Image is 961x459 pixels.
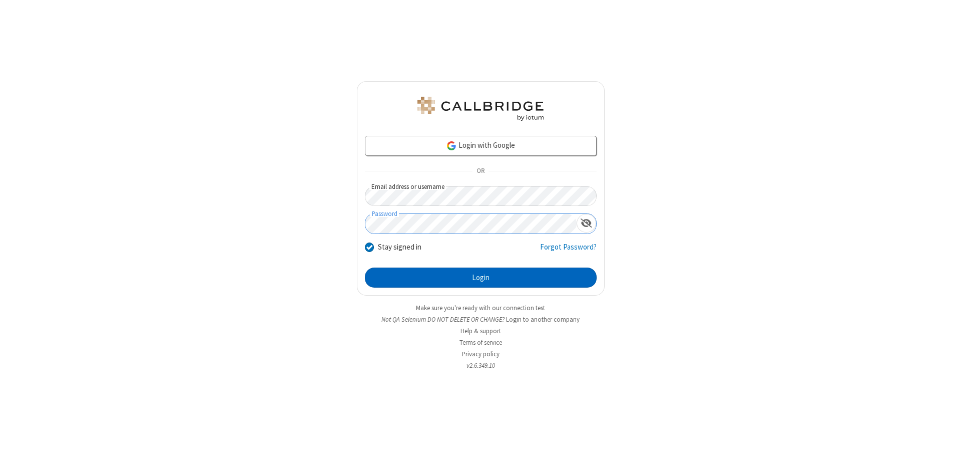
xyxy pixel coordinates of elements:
a: Privacy policy [462,350,500,358]
img: QA Selenium DO NOT DELETE OR CHANGE [415,97,546,121]
li: v2.6.349.10 [357,361,605,370]
img: google-icon.png [446,140,457,151]
label: Stay signed in [378,242,421,253]
span: OR [472,164,489,178]
div: Show password [577,214,596,233]
li: Not QA Selenium DO NOT DELETE OR CHANGE? [357,315,605,324]
a: Login with Google [365,136,597,156]
a: Help & support [460,327,501,335]
button: Login [365,268,597,288]
a: Terms of service [459,338,502,347]
a: Forgot Password? [540,242,597,261]
input: Email address or username [365,186,597,206]
button: Login to another company [506,315,580,324]
a: Make sure you're ready with our connection test [416,304,545,312]
input: Password [365,214,577,234]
